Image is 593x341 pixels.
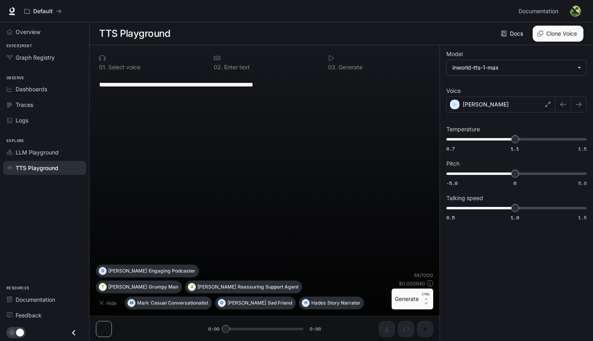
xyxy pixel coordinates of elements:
[238,285,298,289] p: Reassuring Support Agent
[446,88,461,94] p: Voice
[499,26,526,42] a: Docs
[96,265,199,277] button: D[PERSON_NAME]Engaging Podcaster
[185,281,302,293] button: A[PERSON_NAME]Reassuring Support Agent
[515,3,564,19] a: Documentation
[327,301,360,305] p: Story Narrator
[399,280,425,287] p: $ 0.000640
[137,301,149,305] p: Mark
[414,272,433,279] p: 64 / 1000
[337,64,362,70] p: Generate
[392,289,433,309] button: GenerateCTRL +⏎
[99,26,170,42] h1: TTS Playground
[16,116,28,124] span: Logs
[3,50,86,64] a: Graph Registry
[578,214,587,221] span: 1.5
[96,297,121,309] button: Hide
[533,26,583,42] button: Clone Voice
[3,293,86,307] a: Documentation
[65,325,83,341] button: Close drawer
[149,269,195,273] p: Engaging Podcaster
[16,328,24,337] span: Dark mode toggle
[311,301,326,305] p: Hades
[16,85,47,93] span: Dashboards
[3,308,86,322] a: Feedback
[16,164,58,172] span: TTS Playground
[16,311,42,319] span: Feedback
[570,6,581,17] img: User avatar
[151,301,208,305] p: Casual Conversationalist
[3,98,86,112] a: Traces
[149,285,178,289] p: Grumpy Man
[446,195,483,201] p: Talking speed
[16,148,59,156] span: LLM Playground
[33,8,53,15] p: Default
[16,100,33,109] span: Traces
[125,297,212,309] button: MMarkCasual Conversationalist
[578,180,587,187] span: 5.0
[16,295,55,304] span: Documentation
[447,60,586,75] div: inworld-tts-1-max
[99,281,106,293] div: T
[567,3,583,19] button: User avatar
[446,180,458,187] span: -5.0
[446,51,463,57] p: Model
[578,145,587,152] span: 1.5
[96,281,182,293] button: T[PERSON_NAME]Grumpy Man
[215,297,296,309] button: O[PERSON_NAME]Sad Friend
[197,285,236,289] p: [PERSON_NAME]
[218,297,225,309] div: O
[128,297,135,309] div: M
[268,301,292,305] p: Sad Friend
[302,297,309,309] div: H
[223,64,250,70] p: Enter text
[446,126,480,132] p: Temperature
[513,180,516,187] span: 0
[3,25,86,39] a: Overview
[446,145,455,152] span: 0.7
[463,100,509,108] p: [PERSON_NAME]
[422,292,430,301] p: CTRL +
[16,53,55,62] span: Graph Registry
[328,64,337,70] p: 0 3 .
[3,113,86,127] a: Logs
[3,145,86,159] a: LLM Playground
[3,161,86,175] a: TTS Playground
[299,297,364,309] button: HHadesStory Narrator
[108,269,147,273] p: [PERSON_NAME]
[452,64,573,72] div: inworld-tts-1-max
[99,64,107,70] p: 0 1 .
[422,292,430,306] p: ⏎
[16,28,40,36] span: Overview
[21,3,65,19] button: All workspaces
[3,82,86,96] a: Dashboards
[519,6,558,16] span: Documentation
[107,64,140,70] p: Select voice
[446,161,460,166] p: Pitch
[188,281,195,293] div: A
[446,214,455,221] span: 0.5
[214,64,223,70] p: 0 2 .
[99,265,106,277] div: D
[108,285,147,289] p: [PERSON_NAME]
[227,301,266,305] p: [PERSON_NAME]
[511,145,519,152] span: 1.1
[511,214,519,221] span: 1.0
